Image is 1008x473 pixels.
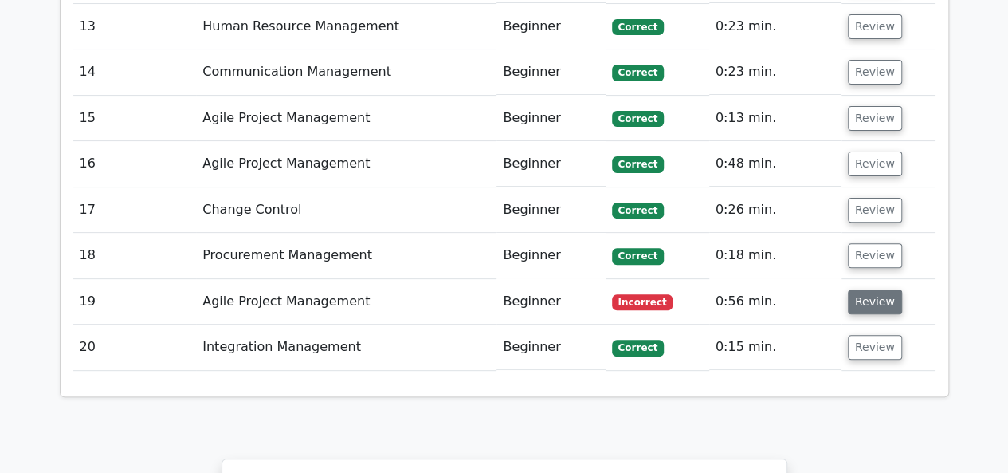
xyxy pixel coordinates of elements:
[848,152,902,176] button: Review
[612,294,673,310] span: Incorrect
[496,49,605,95] td: Beginner
[496,233,605,278] td: Beginner
[73,325,197,370] td: 20
[196,187,496,233] td: Change Control
[612,156,664,172] span: Correct
[848,198,902,223] button: Review
[496,141,605,187] td: Beginner
[848,335,902,360] button: Review
[848,243,902,268] button: Review
[196,4,496,49] td: Human Resource Management
[612,203,664,219] span: Correct
[612,65,664,81] span: Correct
[73,96,197,141] td: 15
[73,233,197,278] td: 18
[496,96,605,141] td: Beginner
[73,187,197,233] td: 17
[73,49,197,95] td: 14
[496,4,605,49] td: Beginner
[496,279,605,325] td: Beginner
[612,19,664,35] span: Correct
[848,60,902,85] button: Review
[196,279,496,325] td: Agile Project Management
[612,340,664,356] span: Correct
[73,279,197,325] td: 19
[612,248,664,264] span: Correct
[196,325,496,370] td: Integration Management
[496,325,605,370] td: Beginner
[709,187,841,233] td: 0:26 min.
[496,187,605,233] td: Beginner
[709,49,841,95] td: 0:23 min.
[709,279,841,325] td: 0:56 min.
[612,111,664,127] span: Correct
[196,141,496,187] td: Agile Project Management
[73,4,197,49] td: 13
[709,325,841,370] td: 0:15 min.
[196,96,496,141] td: Agile Project Management
[196,233,496,278] td: Procurement Management
[196,49,496,95] td: Communication Management
[709,96,841,141] td: 0:13 min.
[709,141,841,187] td: 0:48 min.
[848,106,902,131] button: Review
[709,4,841,49] td: 0:23 min.
[848,290,902,314] button: Review
[73,141,197,187] td: 16
[709,233,841,278] td: 0:18 min.
[848,14,902,39] button: Review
